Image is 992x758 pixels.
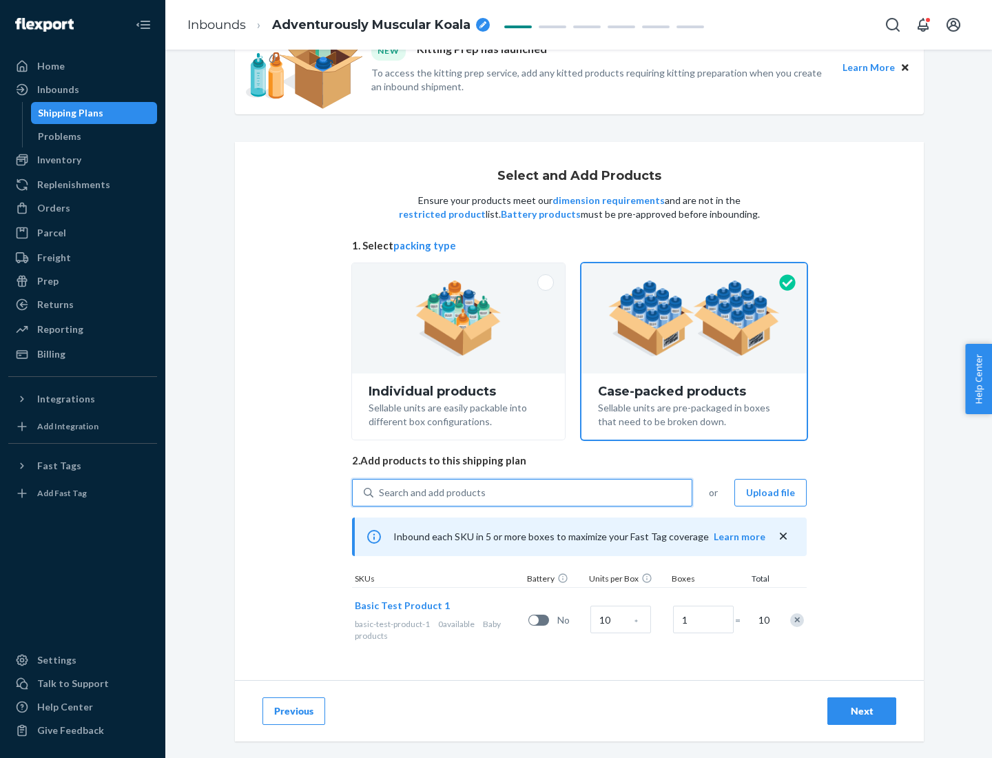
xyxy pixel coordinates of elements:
[8,649,157,671] a: Settings
[827,697,896,725] button: Next
[8,482,157,504] a: Add Fast Tag
[415,280,502,356] img: individual-pack.facf35554cb0f1810c75b2bd6df2d64e.png
[355,618,523,642] div: Baby products
[776,529,790,544] button: close
[37,83,79,96] div: Inbounds
[176,5,501,45] ol: breadcrumbs
[673,606,734,633] input: Number of boxes
[8,79,157,101] a: Inbounds
[8,197,157,219] a: Orders
[8,343,157,365] a: Billing
[37,274,59,288] div: Prep
[879,11,907,39] button: Open Search Box
[8,270,157,292] a: Prep
[417,41,547,60] p: Kitting Prep has launched
[38,106,103,120] div: Shipping Plans
[37,420,99,432] div: Add Integration
[965,344,992,414] button: Help Center
[37,487,87,499] div: Add Fast Tag
[709,486,718,500] span: or
[37,392,95,406] div: Integrations
[8,222,157,244] a: Parcel
[187,17,246,32] a: Inbounds
[352,238,807,253] span: 1. Select
[130,11,157,39] button: Close Navigation
[37,724,104,737] div: Give Feedback
[15,18,74,32] img: Flexport logo
[8,673,157,695] a: Talk to Support
[8,416,157,438] a: Add Integration
[8,318,157,340] a: Reporting
[38,130,81,143] div: Problems
[37,459,81,473] div: Fast Tags
[37,298,74,311] div: Returns
[399,207,486,221] button: restricted product
[37,322,83,336] div: Reporting
[714,530,765,544] button: Learn more
[393,238,456,253] button: packing type
[734,479,807,506] button: Upload file
[369,398,548,429] div: Sellable units are easily packable into different box configurations.
[909,11,937,39] button: Open notifications
[738,573,772,587] div: Total
[501,207,581,221] button: Battery products
[37,59,65,73] div: Home
[37,201,70,215] div: Orders
[8,455,157,477] button: Fast Tags
[8,174,157,196] a: Replenishments
[352,453,807,468] span: 2. Add products to this shipping plan
[37,347,65,361] div: Billing
[397,194,761,221] p: Ensure your products meet our and are not in the list. must be pre-approved before inbounding.
[598,385,790,398] div: Case-packed products
[8,294,157,316] a: Returns
[352,518,807,556] div: Inbound each SKU in 5 or more boxes to maximize your Fast Tag coverage
[557,613,585,627] span: No
[355,599,450,613] button: Basic Test Product 1
[839,704,885,718] div: Next
[31,125,158,147] a: Problems
[355,600,450,611] span: Basic Test Product 1
[355,619,430,629] span: basic-test-product-1
[37,178,110,192] div: Replenishments
[31,102,158,124] a: Shipping Plans
[37,677,109,690] div: Talk to Support
[438,619,475,629] span: 0 available
[735,613,749,627] span: =
[37,153,81,167] div: Inventory
[379,486,486,500] div: Search and add products
[37,226,66,240] div: Parcel
[37,700,93,714] div: Help Center
[8,149,157,171] a: Inventory
[898,60,913,75] button: Close
[272,17,471,34] span: Adventurously Muscular Koala
[524,573,586,587] div: Battery
[352,573,524,587] div: SKUs
[608,280,780,356] img: case-pack.59cecea509d18c883b923b81aeac6d0b.png
[843,60,895,75] button: Learn More
[790,613,804,627] div: Remove Item
[590,606,651,633] input: Case Quantity
[8,55,157,77] a: Home
[552,194,665,207] button: dimension requirements
[37,653,76,667] div: Settings
[586,573,669,587] div: Units per Box
[8,719,157,741] button: Give Feedback
[756,613,769,627] span: 10
[940,11,967,39] button: Open account menu
[37,251,71,265] div: Freight
[598,398,790,429] div: Sellable units are pre-packaged in boxes that need to be broken down.
[371,66,830,94] p: To access the kitting prep service, add any kitted products requiring kitting preparation when yo...
[369,385,548,398] div: Individual products
[497,170,661,183] h1: Select and Add Products
[669,573,738,587] div: Boxes
[8,696,157,718] a: Help Center
[8,247,157,269] a: Freight
[8,388,157,410] button: Integrations
[262,697,325,725] button: Previous
[371,41,406,60] div: NEW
